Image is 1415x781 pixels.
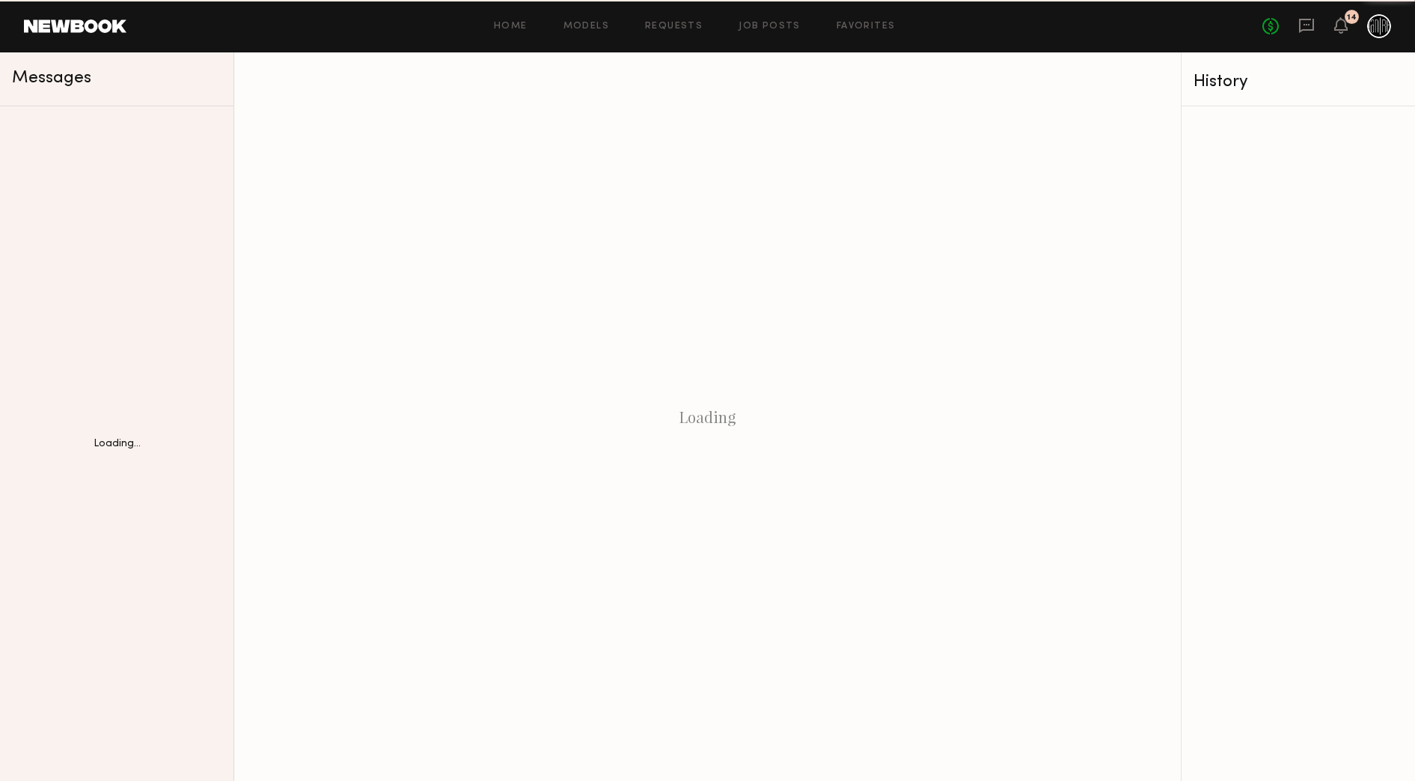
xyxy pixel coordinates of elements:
a: Home [494,22,528,31]
div: History [1194,73,1403,91]
div: Loading... [94,439,141,449]
div: 14 [1347,13,1357,22]
a: Job Posts [739,22,801,31]
a: Favorites [837,22,896,31]
span: Messages [12,70,91,87]
a: Models [563,22,609,31]
div: Loading [234,52,1181,781]
a: Requests [645,22,703,31]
